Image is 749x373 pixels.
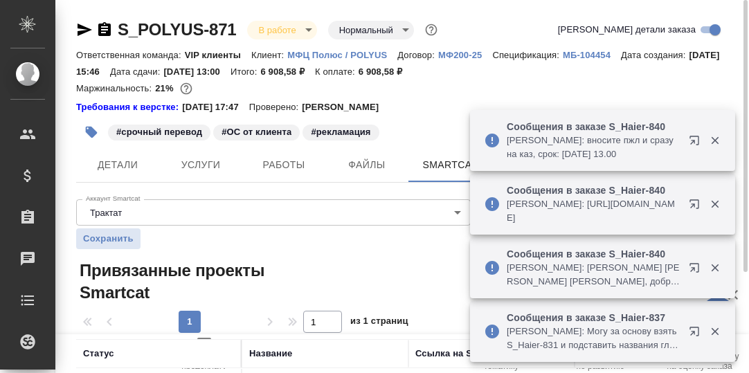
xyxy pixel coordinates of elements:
[438,50,493,60] p: МФ200-25
[86,207,126,219] button: Трактат
[507,134,680,161] p: [PERSON_NAME]: вносите пжл и сразу на каз, срок: [DATE] 13.00
[76,21,93,38] button: Скопировать ссылку для ЯМессенджера
[260,66,315,77] p: 6 908,58 ₽
[168,156,234,174] span: Услуги
[163,66,231,77] p: [DATE] 13:00
[76,260,296,304] span: Привязанные проекты Smartcat
[507,120,680,134] p: Сообщения в заказе S_Haier-840
[76,117,107,147] button: Добавить тэг
[55,334,154,373] button: Папка на Drive
[302,100,389,114] p: [PERSON_NAME]
[76,100,182,114] div: Нажми, чтобы открыть папку с инструкцией
[334,156,400,174] span: Файлы
[507,247,680,261] p: Сообщения в заказе S_Haier-840
[251,156,317,174] span: Работы
[701,262,729,274] button: Закрыть
[563,50,621,60] p: МБ-104454
[558,23,696,37] span: [PERSON_NAME] детали заказа
[83,347,114,361] div: Статус
[701,134,729,147] button: Закрыть
[680,190,714,224] button: Открыть в новой вкладке
[177,80,195,98] button: 4574.00 RUB;
[110,66,163,77] p: Дата сдачи:
[680,318,714,351] button: Открыть в новой вкладке
[417,156,483,174] span: Smartcat
[701,325,729,338] button: Закрыть
[507,325,680,352] p: [PERSON_NAME]: Могу за основу взять S_Haier-831 и подставить названия глав оттуда для ру и каз? И...
[492,50,562,60] p: Спецификация:
[397,50,438,60] p: Договор:
[76,228,141,249] button: Сохранить
[621,50,689,60] p: Дата создания:
[287,48,397,60] a: МФЦ Полюс / POLYUS
[328,21,414,39] div: В работе
[452,334,551,373] button: Определить тематику
[182,100,249,114] p: [DATE] 17:47
[359,66,413,77] p: 6 908,58 ₽
[76,199,471,226] div: Трактат
[76,50,185,60] p: Ответственная команда:
[287,50,397,60] p: МФЦ Полюс / POLYUS
[249,347,292,361] div: Название
[507,311,680,325] p: Сообщения в заказе S_Haier-837
[422,21,440,39] button: Доп статусы указывают на важность/срочность заказа
[415,347,505,361] div: Ссылка на Smartcat
[352,334,451,373] button: Добавить Todo
[311,125,370,139] p: #рекламация
[507,197,680,225] p: [PERSON_NAME]: [URL][DOMAIN_NAME]
[222,125,291,139] p: #ОС от клиента
[701,198,729,210] button: Закрыть
[335,24,397,36] button: Нормальный
[507,261,680,289] p: [PERSON_NAME]: [PERSON_NAME] [PERSON_NAME] [PERSON_NAME], добрый день, Во вложении правки на русс...
[76,83,155,93] p: Маржинальность:
[247,21,316,39] div: В работе
[185,50,251,60] p: VIP клиенты
[680,254,714,287] button: Открыть в новой вкладке
[350,313,408,333] span: из 1 страниц
[118,20,236,39] a: S_POLYUS-871
[254,24,300,36] button: В работе
[253,334,352,373] button: Заявка на доставку
[155,83,177,93] p: 21%
[107,125,212,137] span: срочный перевод
[315,66,359,77] p: К оплате:
[231,66,260,77] p: Итого:
[116,125,202,139] p: #срочный перевод
[84,156,151,174] span: Детали
[76,100,182,114] a: Требования к верстке:
[96,21,113,38] button: Скопировать ссылку
[438,48,493,60] a: МФ200-25
[154,334,253,373] button: Создать счет на предоплату
[249,100,303,114] p: Проверено:
[563,48,621,60] a: МБ-104454
[507,183,680,197] p: Сообщения в заказе S_Haier-840
[251,50,287,60] p: Клиент:
[680,127,714,160] button: Открыть в новой вкладке
[83,232,134,246] span: Сохранить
